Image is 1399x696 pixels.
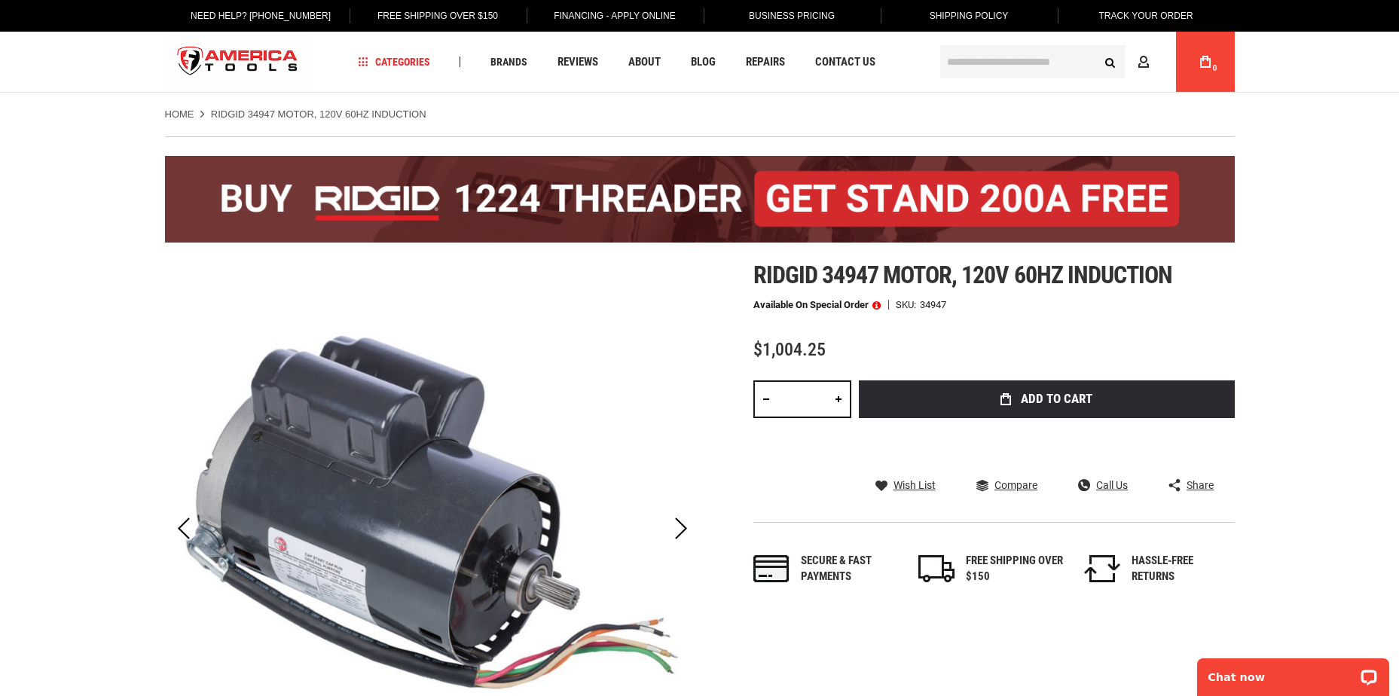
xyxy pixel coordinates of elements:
button: Add to Cart [859,380,1235,418]
img: payments [753,555,790,582]
span: $1,004.25 [753,339,826,360]
a: Reviews [551,52,605,72]
button: Search [1096,47,1125,76]
div: FREE SHIPPING OVER $150 [966,553,1064,585]
a: About [622,52,667,72]
span: Wish List [893,480,936,490]
img: America Tools [165,34,311,90]
a: Blog [684,52,722,72]
a: Wish List [875,478,936,492]
a: Repairs [739,52,792,72]
span: Blog [691,56,716,68]
img: returns [1084,555,1120,582]
span: Contact Us [815,56,875,68]
span: Reviews [557,56,598,68]
span: Add to Cart [1021,392,1092,405]
span: Ridgid 34947 motor, 120v 60hz induction [753,261,1173,289]
a: store logo [165,34,311,90]
a: Compare [976,478,1037,492]
span: Shipping Policy [930,11,1009,21]
img: BOGO: Buy the RIDGID® 1224 Threader (26092), get the 92467 200A Stand FREE! [165,156,1235,243]
strong: RIDGID 34947 MOTOR, 120V 60HZ INDUCTION [211,108,426,120]
div: HASSLE-FREE RETURNS [1132,553,1229,585]
span: About [628,56,661,68]
a: Contact Us [808,52,882,72]
iframe: LiveChat chat widget [1187,649,1399,696]
iframe: Secure express checkout frame [856,423,1238,466]
span: Call Us [1096,480,1128,490]
p: Available on Special Order [753,300,881,310]
img: shipping [918,555,955,582]
strong: SKU [896,300,920,310]
span: Compare [994,480,1037,490]
div: 34947 [920,300,946,310]
a: Categories [351,52,437,72]
a: Home [165,108,194,121]
span: Share [1187,480,1214,490]
a: 0 [1191,32,1220,92]
a: Brands [484,52,534,72]
span: 0 [1213,64,1217,72]
div: Secure & fast payments [801,553,899,585]
span: Categories [358,56,430,67]
span: Repairs [746,56,785,68]
span: Brands [490,56,527,67]
a: Call Us [1078,478,1128,492]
